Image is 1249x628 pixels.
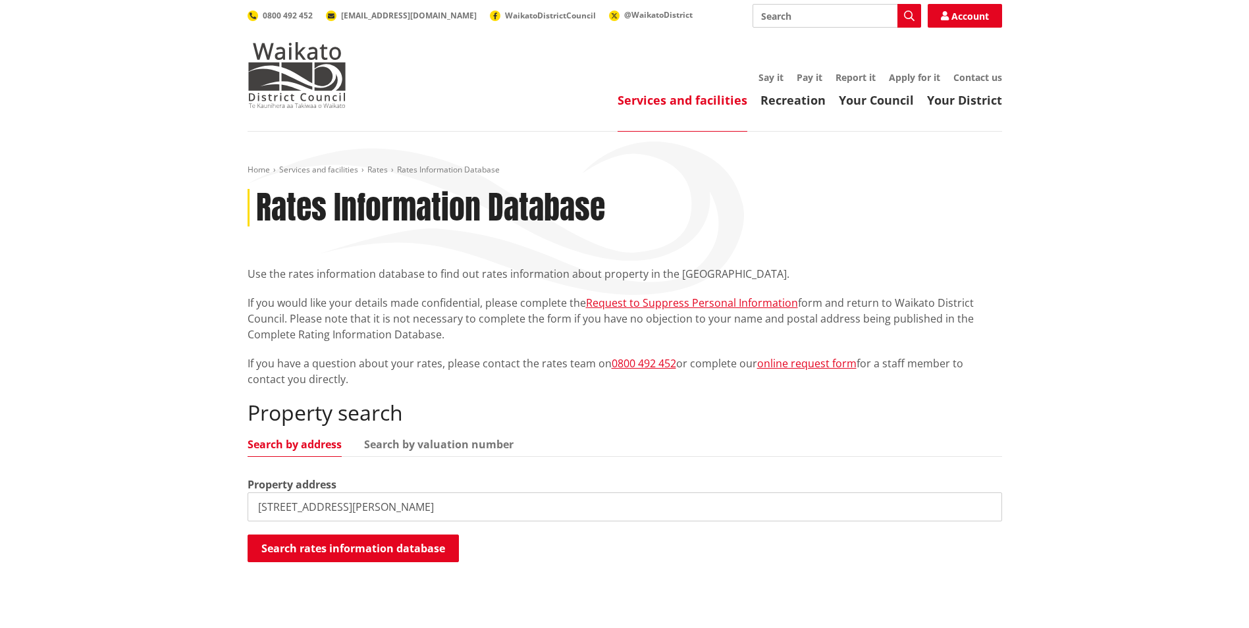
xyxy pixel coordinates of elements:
[953,71,1002,84] a: Contact us
[248,477,336,492] label: Property address
[889,71,940,84] a: Apply for it
[256,189,605,227] h1: Rates Information Database
[757,356,857,371] a: online request form
[836,71,876,84] a: Report it
[624,9,693,20] span: @WaikatoDistrict
[367,164,388,175] a: Rates
[839,92,914,108] a: Your Council
[364,439,514,450] a: Search by valuation number
[248,492,1002,521] input: e.g. Duke Street NGARUAWAHIA
[248,164,270,175] a: Home
[612,356,676,371] a: 0800 492 452
[248,400,1002,425] h2: Property search
[618,92,747,108] a: Services and facilities
[248,266,1002,282] p: Use the rates information database to find out rates information about property in the [GEOGRAPHI...
[760,92,826,108] a: Recreation
[341,10,477,21] span: [EMAIL_ADDRESS][DOMAIN_NAME]
[248,165,1002,176] nav: breadcrumb
[279,164,358,175] a: Services and facilities
[326,10,477,21] a: [EMAIL_ADDRESS][DOMAIN_NAME]
[1188,573,1236,620] iframe: Messenger Launcher
[397,164,500,175] span: Rates Information Database
[248,10,313,21] a: 0800 492 452
[586,296,798,310] a: Request to Suppress Personal Information
[248,295,1002,342] p: If you would like your details made confidential, please complete the form and return to Waikato ...
[248,439,342,450] a: Search by address
[505,10,596,21] span: WaikatoDistrictCouncil
[753,4,921,28] input: Search input
[927,92,1002,108] a: Your District
[758,71,784,84] a: Say it
[797,71,822,84] a: Pay it
[490,10,596,21] a: WaikatoDistrictCouncil
[248,42,346,108] img: Waikato District Council - Te Kaunihera aa Takiwaa o Waikato
[928,4,1002,28] a: Account
[263,10,313,21] span: 0800 492 452
[248,355,1002,387] p: If you have a question about your rates, please contact the rates team on or complete our for a s...
[609,9,693,20] a: @WaikatoDistrict
[248,535,459,562] button: Search rates information database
